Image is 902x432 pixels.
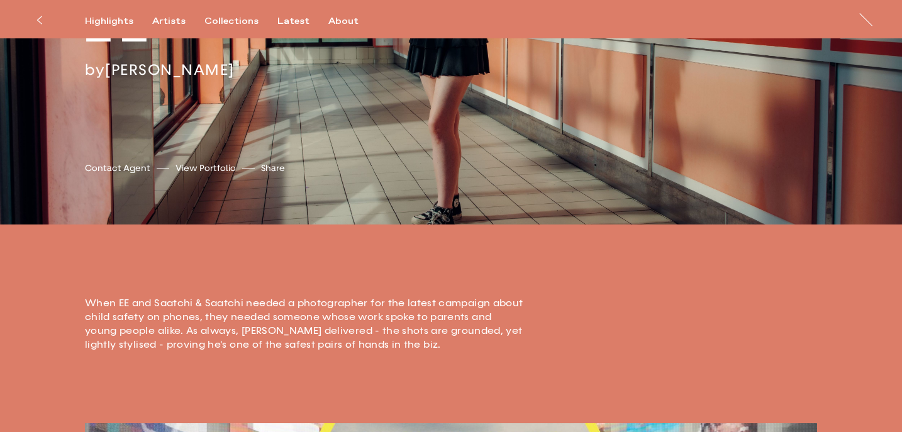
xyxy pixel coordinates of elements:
button: About [328,16,377,27]
button: Share [261,160,285,177]
button: Highlights [85,16,152,27]
a: Contact Agent [85,162,150,175]
a: [PERSON_NAME] [105,60,235,79]
div: Artists [152,16,186,27]
div: Highlights [85,16,133,27]
button: Artists [152,16,204,27]
div: Latest [277,16,309,27]
a: View Portfolio [175,162,236,175]
div: About [328,16,359,27]
button: Collections [204,16,277,27]
span: by [85,60,105,79]
button: Latest [277,16,328,27]
p: When EE and Saatchi & Saatchi needed a photographer for the latest campaign about child safety on... [85,296,525,352]
div: Collections [204,16,259,27]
